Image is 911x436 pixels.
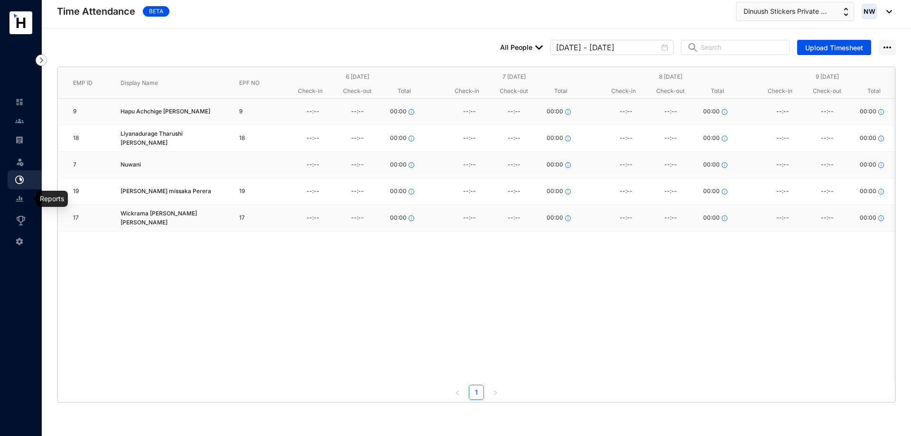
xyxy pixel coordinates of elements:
[409,109,414,115] span: info-circle
[805,43,863,53] span: Upload Timesheet
[760,105,805,119] div: --:--
[443,84,490,98] div: Check-in
[703,134,720,143] span: 00:00
[224,99,271,125] td: 9
[8,130,30,149] li: Payroll
[538,84,585,98] div: Total
[805,185,849,199] div: --:--
[878,162,884,168] span: info-circle
[335,131,380,146] div: --:--
[565,162,571,168] span: info-circle
[878,215,884,221] span: info-circle
[805,131,849,146] div: --:--
[797,40,871,55] button: Upload Timesheet
[36,55,47,66] img: nav-icon-right.af6afadce00d159da59955279c43614e.svg
[455,390,460,396] span: left
[722,109,727,115] span: info-circle
[565,215,571,221] span: info-circle
[287,84,334,98] div: Check-in
[15,117,24,125] img: people-unselected.118708e94b43a90eceab.svg
[450,385,465,400] button: left
[15,237,24,246] img: settings-unselected.1febfda315e6e19643a1.svg
[648,105,693,119] div: --:--
[8,111,30,130] li: Contacts
[844,8,848,16] img: up-down-arrow.74152d26bf9780fbf563ca9c90304185.svg
[600,70,741,84] div: 8 [DATE]
[15,157,25,167] img: leave-unselected.2934df6273408c3f84d9.svg
[760,211,805,225] div: --:--
[58,99,105,125] td: 9
[121,160,141,169] span: Nuwani
[105,67,224,99] th: Display Name
[694,84,741,98] div: Total
[805,158,849,172] div: --:--
[121,107,210,116] span: Hapu Achchige [PERSON_NAME]
[390,213,407,223] span: 00:00
[756,84,803,98] div: Check-in
[805,105,849,119] div: --:--
[409,189,414,195] span: info-circle
[287,70,428,84] div: 6 [DATE]
[447,185,492,199] div: --:--
[760,131,805,146] div: --:--
[8,170,47,189] li: Time Attendance
[604,105,648,119] div: --:--
[58,178,105,205] td: 19
[290,158,335,172] div: --:--
[447,105,492,119] div: --:--
[604,211,648,225] div: --:--
[722,162,727,168] span: info-circle
[224,205,271,232] td: 17
[805,211,849,225] div: --:--
[469,385,484,400] li: 1
[860,107,876,116] span: 00:00
[535,44,543,51] img: Dropdown icon
[860,187,876,196] span: 00:00
[722,136,727,141] span: info-circle
[290,211,335,225] div: --:--
[290,131,335,146] div: --:--
[409,215,414,221] span: info-circle
[547,213,563,223] span: 00:00
[390,107,407,116] span: 00:00
[565,189,571,195] span: info-circle
[565,136,571,141] span: info-circle
[744,6,827,17] span: Dinuush Stickers Private ...
[604,131,648,146] div: --:--
[492,131,536,146] div: --:--
[565,109,571,115] span: info-circle
[335,185,380,199] div: --:--
[760,158,805,172] div: --:--
[143,6,169,17] span: BETA
[334,84,381,98] div: Check-out
[121,187,211,196] span: [PERSON_NAME] missaka Perera
[58,152,105,178] td: 7
[15,98,24,106] img: home-unselected.a29eae3204392db15eaf.svg
[648,211,693,225] div: --:--
[58,205,105,232] td: 17
[58,67,105,99] th: EMP ID
[851,84,898,98] div: Total
[8,93,30,111] li: Home
[121,209,218,227] span: Wickrama [PERSON_NAME] [PERSON_NAME]
[700,40,783,55] input: Search
[469,385,483,399] a: 1
[878,109,884,115] span: info-circle
[492,211,536,225] div: --:--
[703,213,720,223] span: 00:00
[492,105,536,119] div: --:--
[15,215,27,226] img: award_outlined.f30b2bda3bf6ea1bf3dd.svg
[447,131,492,146] div: --:--
[15,136,24,144] img: payroll-unselected.b590312f920e76f0c668.svg
[121,130,218,148] span: Liyanadurage Tharushi [PERSON_NAME]
[736,2,854,21] button: Dinuush Stickers Private ...
[882,10,892,13] img: dropdown-black.8e83cc76930a90b1a4fdb6d089b7bf3a.svg
[447,158,492,172] div: --:--
[556,42,660,53] input: Select week
[493,390,498,396] span: right
[409,162,414,168] span: info-circle
[803,84,850,98] div: Check-out
[500,40,543,55] a: All People
[648,131,693,146] div: --:--
[450,385,465,400] li: Previous Page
